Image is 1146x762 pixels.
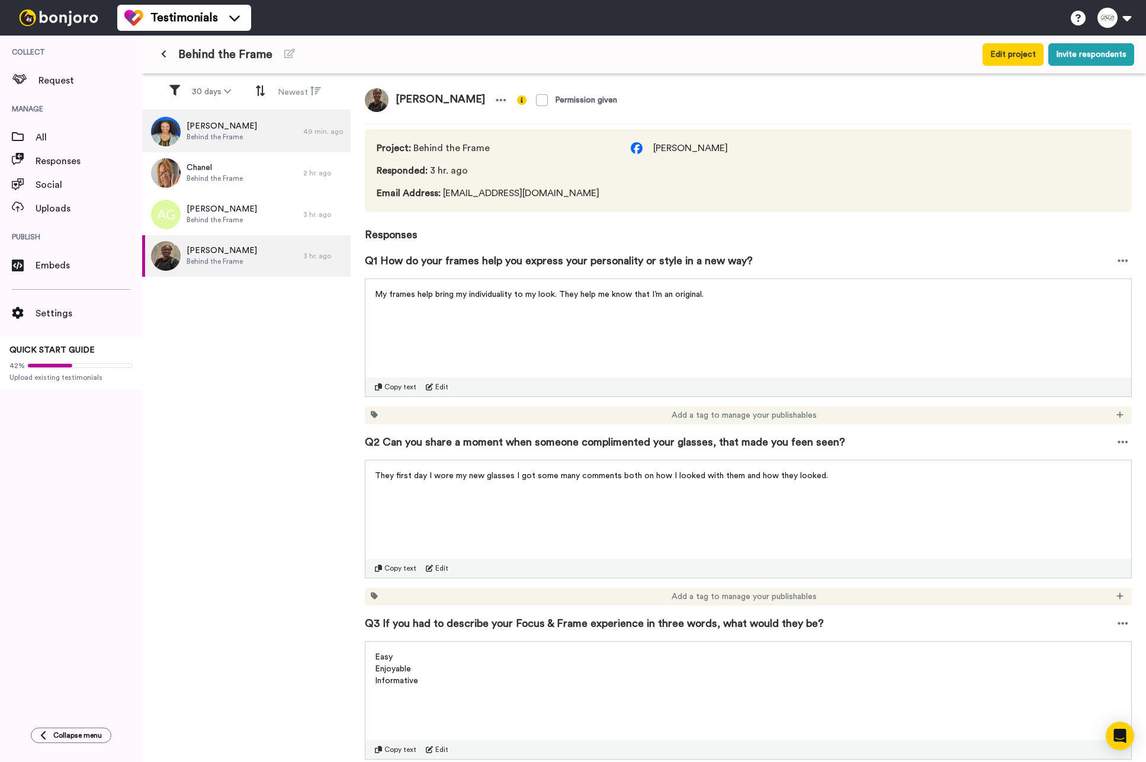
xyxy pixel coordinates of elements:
span: Behind the Frame [187,257,257,266]
span: Behind the Frame [187,174,243,183]
span: All [36,130,142,145]
span: [PERSON_NAME] [653,141,728,155]
div: 3 hr. ago [303,251,345,261]
span: Embeds [36,258,142,273]
img: 6a0cda6b-3162-4d38-904b-b9263b207e12.jpeg [151,241,181,271]
span: Copy text [384,564,416,573]
img: 6a0cda6b-3162-4d38-904b-b9263b207e12.jpeg [365,88,389,112]
span: Behind the Frame [187,215,257,225]
button: Newest [271,81,328,103]
span: Add a tag to manage your publishables [672,409,817,421]
span: [EMAIL_ADDRESS][DOMAIN_NAME] [377,186,607,200]
div: 2 hr. ago [303,168,345,178]
a: ChanelBehind the Frame2 hr. ago [142,152,351,194]
span: Upload existing testimonials [9,373,133,382]
div: 49 min. ago [303,127,345,136]
span: 42% [9,361,25,370]
button: Edit project [983,43,1044,66]
span: Behind the Frame [377,141,607,155]
span: Request [38,73,142,88]
span: They first day I wore my new glasses I got some many comments both on how I looked with them and ... [375,472,828,480]
img: info-yellow.svg [517,95,527,105]
img: 909c3ca3-5b02-4f81-a724-40f901aa0c2e.jpeg [151,158,181,188]
a: [PERSON_NAME]Behind the Frame3 hr. ago [142,194,351,235]
span: Behind the Frame [187,132,257,142]
span: Social [36,178,142,192]
span: Q1 How do your frames help you express your personality or style in a new way? [365,252,753,269]
button: 30 days [185,81,238,103]
button: Invite respondents [1048,43,1134,66]
span: Edit [435,564,448,573]
img: bj-logo-header-white.svg [14,9,103,26]
img: ag.png [151,200,181,229]
span: [PERSON_NAME] [187,203,257,215]
span: Collapse menu [53,731,102,740]
span: Responded : [377,166,428,175]
span: Copy text [384,745,416,754]
span: Easy [375,653,393,661]
span: Edit [435,382,448,392]
span: Edit [435,745,448,754]
span: Project : [377,143,411,153]
span: Behind the Frame [178,46,272,63]
span: [PERSON_NAME] [187,120,257,132]
span: QUICK START GUIDE [9,346,95,354]
span: Uploads [36,201,142,216]
span: Q3 If you had to describe your Focus & Frame experience in three words, what would they be? [365,615,824,632]
a: [PERSON_NAME]Behind the Frame49 min. ago [142,111,351,152]
img: tm-color.svg [124,8,143,27]
span: [PERSON_NAME] [187,245,257,257]
span: 3 hr. ago [377,164,607,178]
span: Responses [365,212,1132,243]
div: Open Intercom Messenger [1106,722,1134,750]
span: Enjoyable [375,665,411,673]
span: Settings [36,306,142,321]
div: 3 hr. ago [303,210,345,219]
span: Add a tag to manage your publishables [672,591,817,603]
button: Collapse menu [31,728,111,743]
span: Testimonials [150,9,218,26]
span: Q2 Can you share a moment when someone complimented your glasses, that made you feen seen? [365,434,845,450]
img: 401f7b84-abe9-4c37-b717-fc74835bb8be.jpeg [151,117,181,146]
div: Permission given [555,94,617,106]
span: Copy text [384,382,416,392]
span: Responses [36,154,142,168]
span: Chanel [187,162,243,174]
span: Email Address : [377,188,441,198]
span: Informative [375,677,418,685]
a: [PERSON_NAME]Behind the Frame3 hr. ago [142,235,351,277]
span: My frames help bring my individuality to my look. They help me know that I’m an original. [375,290,704,299]
span: [PERSON_NAME] [389,88,492,112]
img: facebook.svg [631,142,643,154]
